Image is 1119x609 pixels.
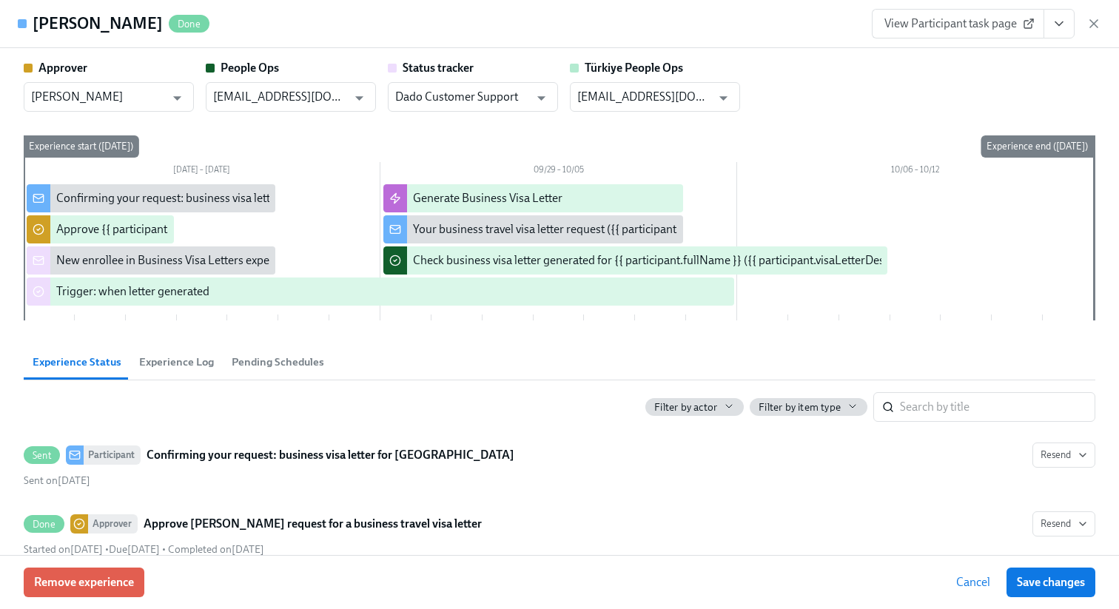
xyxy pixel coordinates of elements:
button: Open [530,87,553,110]
a: View Participant task page [872,9,1044,38]
input: Search by title [900,392,1095,422]
span: Done [169,18,209,30]
strong: Approve [PERSON_NAME] request for a business travel visa letter [144,515,482,533]
span: Resend [1041,517,1087,531]
div: [DATE] – [DATE] [24,162,380,181]
div: Trigger: when letter generated [56,283,209,300]
span: Resend [1041,448,1087,462]
button: Save changes [1007,568,1095,597]
button: Cancel [946,568,1001,597]
span: Monday, September 22nd 2025, 12:21 pm [24,474,90,487]
div: 10/06 – 10/12 [737,162,1094,181]
div: Confirming your request: business visa letter for {{ participant.visaLetterDestinationCountry }} [56,190,528,206]
span: Filter by actor [654,400,717,414]
span: Thursday, September 25th 2025, 10:00 am [109,543,160,556]
span: Monday, September 22nd 2025, 12:21 pm [24,543,103,556]
button: Open [166,87,189,110]
button: Filter by item type [750,398,867,416]
button: Filter by actor [645,398,744,416]
button: View task page [1044,9,1075,38]
button: Remove experience [24,568,144,597]
span: Filter by item type [759,400,841,414]
div: New enrollee in Business Visa Letters experience [56,252,300,269]
div: Approve {{ participant.fullName }}'s request for a business travel visa letter [56,221,430,238]
strong: Türkiye People Ops [585,61,683,75]
span: Remove experience [34,575,134,590]
strong: Approver [38,61,87,75]
span: View Participant task page [884,16,1032,31]
span: Experience Log [139,354,214,371]
span: Pending Schedules [232,354,324,371]
div: • • [24,542,264,556]
div: Experience start ([DATE]) [23,135,139,158]
button: DoneApproverApprove [PERSON_NAME] request for a business travel visa letterStarted on[DATE] •Due[... [1032,511,1095,536]
div: Approver [88,514,138,534]
div: Experience end ([DATE]) [981,135,1094,158]
span: Cancel [956,575,990,590]
strong: Confirming your request: business visa letter for [GEOGRAPHIC_DATA] [147,446,514,464]
h4: [PERSON_NAME] [33,13,163,35]
button: Open [712,87,735,110]
button: Open [348,87,371,110]
span: Sent [24,450,60,461]
strong: People Ops [221,61,279,75]
div: Participant [84,445,141,465]
span: Done [24,519,64,530]
span: Save changes [1017,575,1085,590]
span: Monday, September 29th 2025, 10:30 am [168,543,264,556]
div: 09/29 – 10/05 [380,162,737,181]
div: Generate Business Visa Letter [413,190,562,206]
span: Experience Status [33,354,121,371]
button: SentParticipantConfirming your request: business visa letter for [GEOGRAPHIC_DATA]Sent on[DATE] [1032,443,1095,468]
strong: Status tracker [403,61,474,75]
